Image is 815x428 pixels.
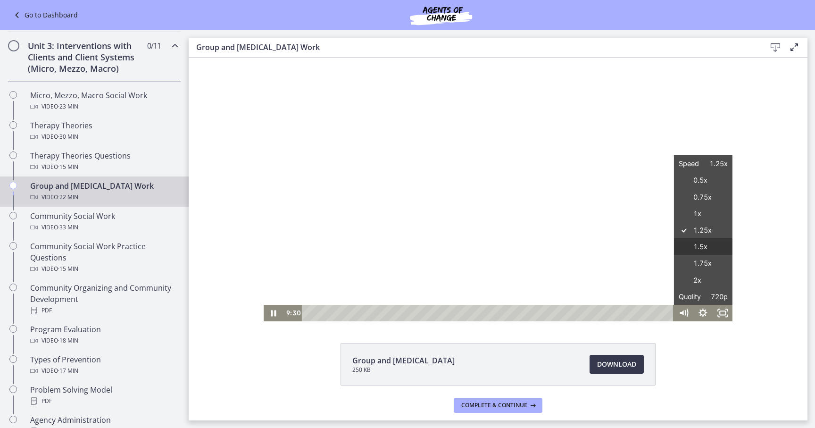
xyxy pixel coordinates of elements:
span: · 18 min [58,335,78,346]
div: Problem Solving Model [30,384,177,407]
div: Community Social Work [30,210,177,233]
button: Hide settings menu [505,247,524,264]
label: 1x [485,148,544,165]
h2: Unit 3: Interventions with Clients and Client Systems (Micro, Mezzo, Macro) [28,40,143,74]
span: · 17 min [58,365,78,377]
span: 720p [515,231,539,247]
span: Download [597,359,636,370]
iframe: To enrich screen reader interactions, please activate Accessibility in Grammarly extension settings [189,58,807,321]
div: Video [30,192,177,203]
div: Community Social Work Practice Questions [30,241,177,275]
div: Types of Prevention [30,354,177,377]
label: 0.5x [485,114,544,132]
div: Therapy Theories Questions [30,150,177,173]
span: · 23 min [58,101,78,112]
div: Group and [MEDICAL_DATA] Work [30,180,177,203]
span: Speed [490,98,515,114]
div: Video [30,365,177,377]
div: Video [30,335,177,346]
span: 1.25x [515,98,539,114]
a: Download [590,355,644,374]
label: 0.75x [485,131,544,149]
button: Quality720p [485,231,544,247]
label: 2x [485,214,544,232]
span: · 22 min [58,192,78,203]
span: Quality [490,231,515,247]
a: Go to Dashboard [11,9,78,21]
span: · 33 min [58,222,78,233]
label: 1.5x [485,181,544,198]
label: 1.25x [485,164,544,182]
h3: Group and [MEDICAL_DATA] Work [196,42,751,53]
img: Agents of Change [384,4,498,26]
div: Video [30,101,177,112]
div: PDF [30,305,177,316]
div: Video [30,263,177,275]
label: 1.75x [485,197,544,215]
span: Complete & continue [461,402,527,409]
div: PDF [30,395,177,407]
button: Speed1.25x [485,98,544,114]
span: · 15 min [58,263,78,275]
div: Video [30,131,177,143]
button: Complete & continue [454,398,542,413]
button: Mute [485,247,505,264]
div: Therapy Theories [30,120,177,143]
div: Micro, Mezzo, Macro Social Work [30,90,177,112]
div: Video [30,222,177,233]
div: Program Evaluation [30,324,177,346]
span: Group and [MEDICAL_DATA] [352,355,455,366]
span: 0 / 11 [147,40,161,51]
div: Community Organizing and Community Development [30,282,177,316]
span: · 15 min [58,161,78,173]
div: Video [30,161,177,173]
span: 250 KB [352,366,455,374]
button: Fullscreen [524,247,543,264]
span: · 30 min [58,131,78,143]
